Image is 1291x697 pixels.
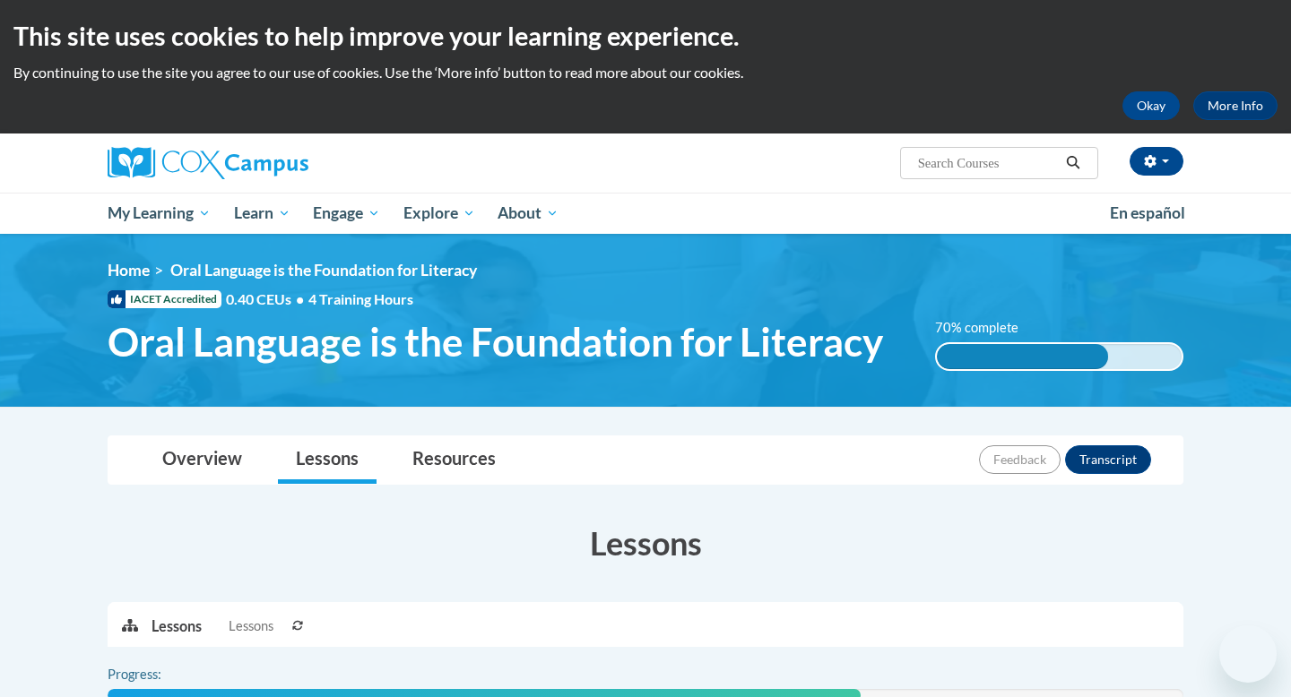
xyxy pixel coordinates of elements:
span: Learn [234,202,290,224]
input: Search Courses [916,152,1060,174]
span: • [296,290,304,307]
div: 70% complete [937,344,1108,369]
h2: This site uses cookies to help improve your learning experience. [13,18,1278,54]
span: IACET Accredited [108,290,221,308]
img: Cox Campus [108,147,308,179]
a: Resources [394,436,514,484]
span: Explore [403,202,475,224]
label: 70% complete [935,318,1038,338]
a: Explore [392,193,487,234]
a: About [487,193,571,234]
button: Search [1060,152,1087,174]
iframe: Button to launch messaging window [1219,625,1277,683]
span: Engage [313,202,380,224]
a: Home [108,261,150,280]
span: Oral Language is the Foundation for Literacy [108,318,883,366]
a: My Learning [96,193,222,234]
span: About [498,202,559,224]
span: Lessons [229,616,273,636]
span: En español [1110,203,1185,222]
button: Feedback [979,445,1061,474]
a: Overview [144,436,260,484]
div: Main menu [81,193,1210,234]
a: En español [1098,194,1197,232]
p: Lessons [152,616,202,636]
span: Oral Language is the Foundation for Literacy [170,261,477,280]
a: Engage [301,193,392,234]
p: By continuing to use the site you agree to our use of cookies. Use the ‘More info’ button to read... [13,63,1278,82]
button: Account Settings [1130,147,1183,176]
a: Cox Campus [108,147,448,179]
span: 0.40 CEUs [226,289,308,309]
button: Transcript [1065,445,1151,474]
label: Progress: [108,665,211,684]
a: Lessons [278,436,377,484]
h3: Lessons [108,521,1183,565]
a: Learn [222,193,302,234]
a: More Info [1193,91,1278,120]
button: Okay [1122,91,1180,120]
span: My Learning [108,202,211,224]
span: 4 Training Hours [308,290,413,307]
